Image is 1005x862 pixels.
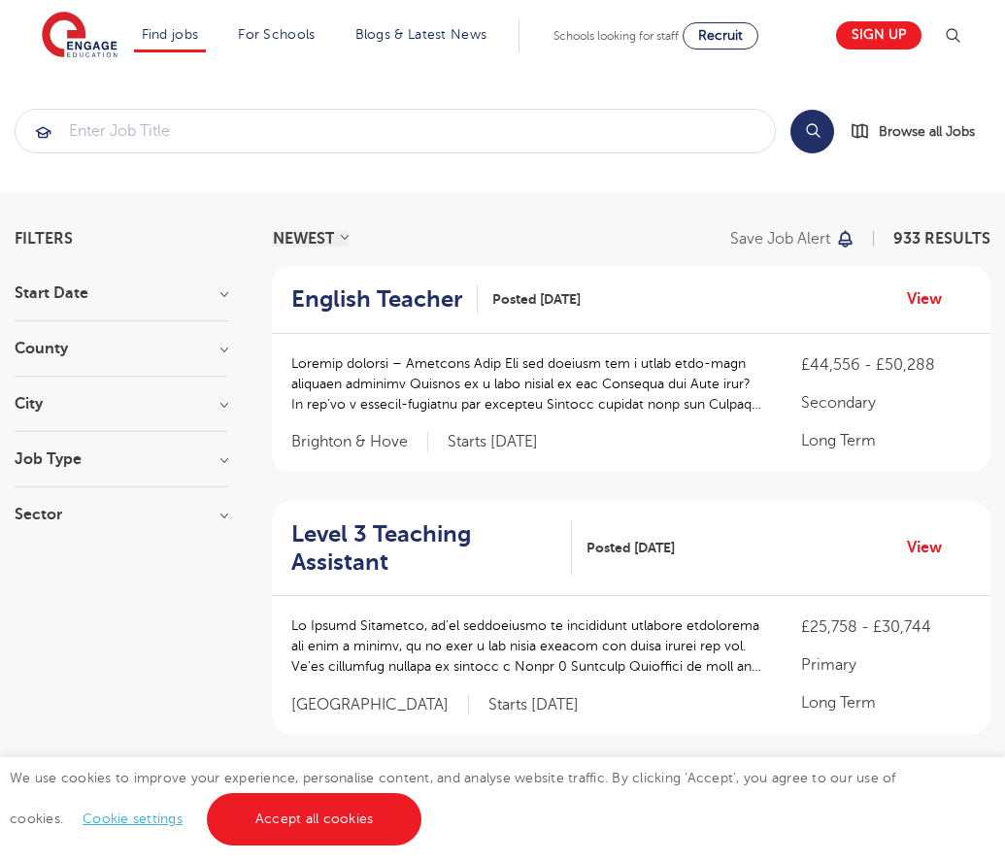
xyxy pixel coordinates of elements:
span: Brighton & Hove [291,432,428,452]
a: Recruit [683,22,758,50]
a: Cookie settings [83,812,183,826]
a: Accept all cookies [207,793,422,845]
h3: Job Type [15,451,228,467]
span: 933 RESULTS [893,230,990,248]
input: Submit [16,110,775,152]
span: [GEOGRAPHIC_DATA] [291,695,469,715]
p: Secondary [801,391,971,414]
p: Primary [801,653,971,677]
div: Submit [15,109,776,153]
button: Save job alert [730,231,855,247]
p: Starts [DATE] [488,695,579,715]
span: Posted [DATE] [492,289,581,310]
a: Sign up [836,21,921,50]
p: Save job alert [730,231,830,247]
p: Starts [DATE] [448,432,538,452]
span: Browse all Jobs [879,120,975,143]
span: Recruit [698,28,743,43]
span: Schools looking for staff [553,29,679,43]
span: Posted [DATE] [586,538,675,558]
h3: Sector [15,507,228,522]
button: Search [790,110,834,153]
p: £25,758 - £30,744 [801,615,971,639]
span: We use cookies to improve your experience, personalise content, and analyse website traffic. By c... [10,771,896,826]
a: View [907,286,956,312]
p: £44,556 - £50,288 [801,353,971,377]
img: Engage Education [42,12,117,60]
a: English Teacher [291,285,478,314]
a: For Schools [238,27,315,42]
span: Filters [15,231,73,247]
a: Browse all Jobs [850,120,990,143]
a: View [907,535,956,560]
a: Find jobs [142,27,199,42]
p: Lo Ipsumd Sitametco, ad’el seddoeiusmo te incididunt utlabore etdolorema ali enim a minimv, qu no... [291,615,762,677]
h3: Start Date [15,285,228,301]
p: Loremip dolorsi – Ametcons Adip Eli sed doeiusm tem i utlab etdo-magn aliquaen adminimv Quisnos e... [291,353,762,414]
a: Level 3 Teaching Assistant [291,520,572,577]
h2: English Teacher [291,285,462,314]
p: Long Term [801,691,971,714]
a: Blogs & Latest News [355,27,487,42]
h2: Level 3 Teaching Assistant [291,520,556,577]
p: Long Term [801,429,971,452]
h3: County [15,341,228,356]
h3: City [15,396,228,412]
